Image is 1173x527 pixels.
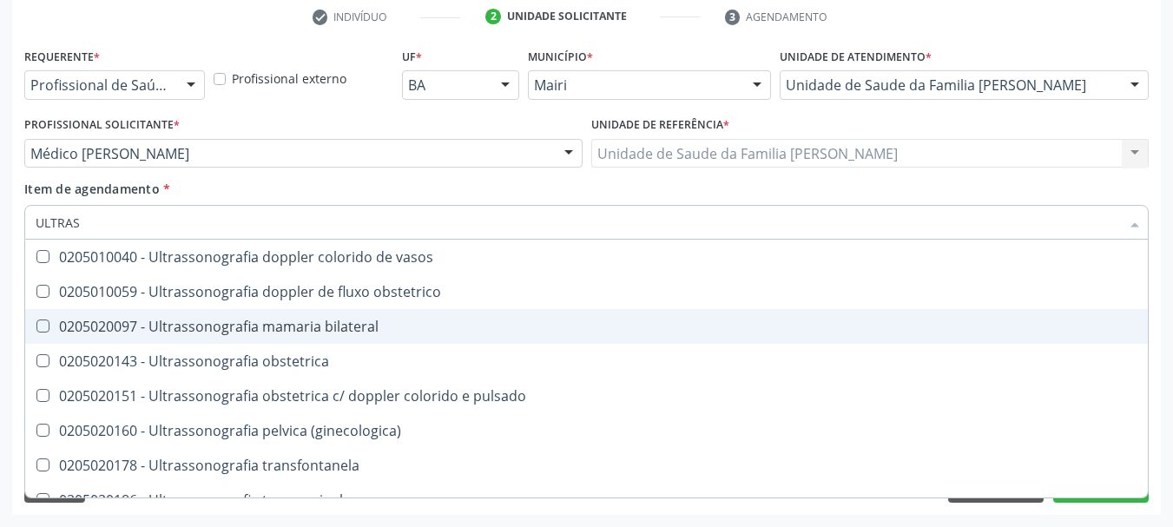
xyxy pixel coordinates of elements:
span: Médico [PERSON_NAME] [30,145,547,162]
label: Requerente [24,43,100,70]
div: 0205010040 - Ultrassonografia doppler colorido de vasos [36,250,1137,264]
label: Unidade de referência [591,112,729,139]
label: Profissional externo [232,69,346,88]
div: 0205020143 - Ultrassonografia obstetrica [36,354,1137,368]
label: UF [402,43,422,70]
div: 0205010059 - Ultrassonografia doppler de fluxo obstetrico [36,285,1137,299]
label: Município [528,43,593,70]
label: Profissional Solicitante [24,112,180,139]
div: 0205020160 - Ultrassonografia pelvica (ginecologica) [36,424,1137,438]
span: Mairi [534,76,735,94]
div: 2 [485,9,501,24]
span: Item de agendamento [24,181,160,197]
label: Unidade de atendimento [780,43,932,70]
span: BA [408,76,484,94]
div: Unidade solicitante [507,9,627,24]
div: 0205020186 - Ultrassonografia transvaginal [36,493,1137,507]
span: Profissional de Saúde [30,76,169,94]
div: 0205020151 - Ultrassonografia obstetrica c/ doppler colorido e pulsado [36,389,1137,403]
input: Buscar por procedimentos [36,205,1120,240]
span: Unidade de Saude da Familia [PERSON_NAME] [786,76,1113,94]
div: 0205020178 - Ultrassonografia transfontanela [36,458,1137,472]
div: 0205020097 - Ultrassonografia mamaria bilateral [36,319,1137,333]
